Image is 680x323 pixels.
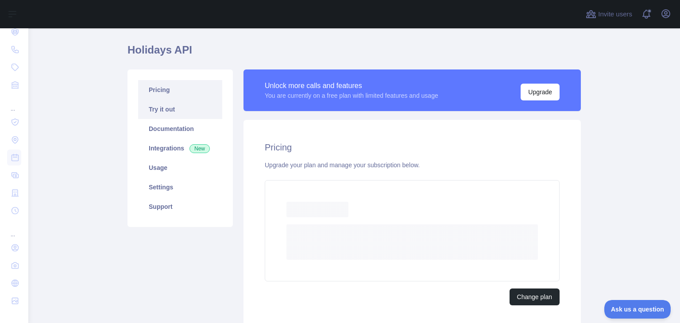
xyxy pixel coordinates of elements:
a: Settings [138,177,222,197]
div: ... [7,95,21,112]
a: Integrations New [138,138,222,158]
a: Try it out [138,100,222,119]
span: Invite users [598,9,632,19]
a: Support [138,197,222,216]
a: Pricing [138,80,222,100]
a: Usage [138,158,222,177]
a: Documentation [138,119,222,138]
div: ... [7,220,21,238]
h1: Holidays API [127,43,581,64]
div: Upgrade your plan and manage your subscription below. [265,161,560,169]
button: Invite users [584,7,634,21]
button: Change plan [510,288,560,305]
h2: Pricing [265,141,560,154]
iframe: Toggle Customer Support [604,300,671,319]
div: Unlock more calls and features [265,81,438,91]
div: You are currently on a free plan with limited features and usage [265,91,438,100]
span: New [189,144,210,153]
button: Upgrade [521,84,560,100]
